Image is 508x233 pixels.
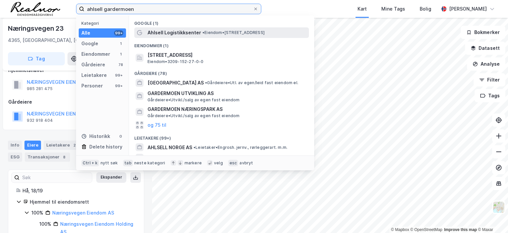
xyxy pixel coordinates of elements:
div: 100% [39,220,51,228]
div: Historikk [81,132,110,140]
div: Google [81,40,98,48]
div: Hjemmel til eiendomsrett [30,198,136,206]
div: [PERSON_NAME] [449,5,487,13]
div: 8 [61,154,67,160]
span: AHLSELL NORGE AS [148,144,192,151]
div: Info [8,141,22,150]
span: Gårdeiere • Utvikl./salg av egen fast eiendom [148,97,240,103]
button: Filter [474,73,505,86]
div: Google (1) [129,16,314,27]
div: nytt søk [101,160,118,166]
button: og 75 til [148,121,166,129]
a: Mapbox [391,227,409,232]
a: Næringsvegen Eiendom AS [52,210,114,216]
div: Leietakere [81,71,107,79]
a: Improve this map [444,227,477,232]
span: GARDERMOEN NÆRINGSPARK AS [148,105,306,113]
div: avbryt [239,160,253,166]
div: Personer [81,82,103,90]
button: Analyse [467,57,505,71]
div: Gårdeiere [81,61,105,69]
div: neste kategori [134,160,165,166]
div: 932 918 404 [27,118,53,123]
div: Eiendommer (1) [129,38,314,50]
div: Transaksjoner [25,152,70,162]
img: Z [492,201,505,214]
span: • [205,80,207,85]
span: Eiendom • 3209-152-27-0-0 [148,59,204,64]
div: 99+ [114,30,123,36]
span: Leietaker • Engrosh. jernv., rørleggerart. m.m. [193,145,287,150]
img: realnor-logo.934646d98de889bb5806.png [11,2,60,16]
div: 100% [31,209,43,217]
div: 985 281 475 [27,86,53,91]
div: Gårdeiere [8,98,144,106]
div: 4365, [GEOGRAPHIC_DATA], [GEOGRAPHIC_DATA] [8,36,122,44]
div: Eiere [24,141,41,150]
div: Eiendommer [81,50,110,58]
iframe: Chat Widget [475,201,508,233]
span: • [193,145,195,150]
div: 78 [118,62,123,67]
a: OpenStreetMap [410,227,443,232]
div: Bolig [420,5,431,13]
button: Ekspander [96,172,126,183]
span: Eiendom • [STREET_ADDRESS] [202,30,265,35]
span: GARDERMOEN UTVIKLING AS [148,89,306,97]
div: 99+ [114,83,123,88]
span: Gårdeiere • Utl. av egen/leid fast eiendom el. [205,80,298,85]
button: Tag [8,52,65,65]
div: Kontrollprogram for chat [475,201,508,233]
div: Mine Tags [381,5,405,13]
span: [STREET_ADDRESS] [148,51,306,59]
span: Gårdeiere • Utvikl./salg av egen fast eiendom [148,113,240,118]
div: Leietakere [44,141,80,150]
div: Næringsvegen 23 [8,23,65,34]
div: Hå, 18/19 [22,187,136,195]
input: Søk på adresse, matrikkel, gårdeiere, leietakere eller personer [84,4,253,14]
div: tab [123,160,133,166]
div: Kart [358,5,367,13]
div: velg [214,160,223,166]
div: Kategori [81,21,126,26]
span: [GEOGRAPHIC_DATA] AS [148,79,204,87]
div: 2 [71,142,78,149]
div: markere [185,160,202,166]
div: 0 [118,134,123,139]
div: Alle [81,29,90,37]
div: Ctrl + k [81,160,99,166]
button: Bokmerker [461,26,505,39]
button: Tags [475,89,505,102]
input: Søk [20,173,92,183]
div: Leietakere (99+) [129,130,314,142]
div: 1 [118,41,123,46]
div: Gårdeiere (78) [129,66,314,78]
span: • [202,30,204,35]
span: [PERSON_NAME] AS [148,154,193,162]
span: Ahlsell Logistikksenter [148,29,201,37]
button: Datasett [465,42,505,55]
div: 99+ [114,73,123,78]
div: ESG [8,152,22,162]
div: Delete history [89,143,122,151]
div: esc [228,160,238,166]
div: 1 [118,51,123,57]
